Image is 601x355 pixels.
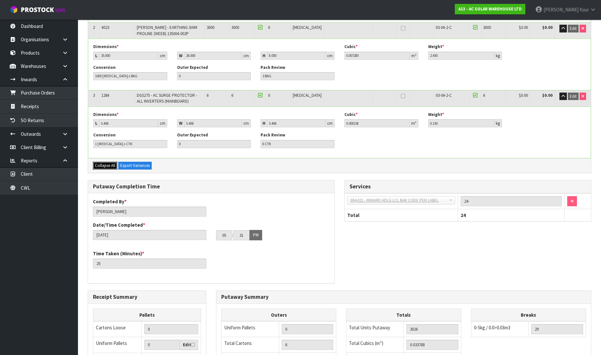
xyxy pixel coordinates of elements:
button: Edit [568,93,579,100]
input: Time Taken [93,259,206,269]
span: 03-04-2-C [436,93,452,98]
th: Outers [222,309,336,321]
input: HH [216,230,232,240]
strong: H [262,53,265,58]
span: [PERSON_NAME] - EARTHING SHIM PROLINE (WEEB) 135004-002P [137,25,197,36]
input: Outer Expected [177,72,251,80]
span: 0 [268,93,270,98]
div: kg [494,52,502,60]
input: Length [99,52,158,60]
span: 3000 [207,25,214,30]
input: Conversion [93,72,167,80]
span: 3000 [231,25,239,30]
span: Edit [570,94,577,99]
strong: H [262,120,265,126]
a: A13 - AC SOLAR WAREHOUSE LTD [455,4,525,14]
input: Weight [428,119,494,127]
span: ProStock [21,6,54,14]
small: WMS [55,7,65,13]
div: cm [158,52,167,60]
span: 1284 [101,93,109,98]
button: Export Variances [118,162,152,170]
td: Uniform Pallets [222,321,279,337]
label: Time Taken (Minutes) [93,250,144,257]
th: Totals [346,309,461,321]
h3: Receipt Summary [93,294,201,300]
th: Breaks [471,309,586,321]
input: Outer Expected [177,140,251,148]
span: 3 [93,93,95,98]
h3: Putaway Completion Time [93,184,329,190]
div: m³ [410,119,418,127]
span: 24 [461,212,466,218]
span: 0 [268,25,270,30]
input: Width [184,52,242,60]
label: Weight [428,112,444,118]
img: cube-alt.png [10,6,18,14]
span: Collapse All [95,163,115,168]
label: Pack Review [261,132,285,138]
span: 0-5kg / 0.0>0.03m3 [474,324,510,331]
strong: $0.00 [542,25,553,30]
span: $0.00 [519,93,528,98]
label: Weight [428,44,444,50]
td: Total Cubics (m³) [346,337,404,353]
strong: L [95,120,97,126]
td: : [232,230,233,240]
strong: W [179,53,183,58]
input: Height [267,52,326,60]
label: Outer Expected [177,65,208,70]
button: Collapse All [93,162,117,170]
span: $0.00 [519,25,528,30]
span: 4023 [101,25,109,30]
td: Uniform Pallets [93,337,142,353]
th: Pallets [93,309,201,321]
label: Edit [183,342,195,348]
input: Conversion [93,140,167,148]
span: 004-021 - INWARD HDLG LCL BAR CODE PER LABEL [350,197,446,204]
h3: Services [350,184,586,190]
input: Pack Review [261,140,335,148]
span: 3000 [483,25,491,30]
span: 2 [93,25,95,30]
label: Conversion [93,65,116,70]
div: kg [494,119,502,127]
input: Cubic [344,52,410,60]
label: Completed By [93,198,127,205]
strong: A13 - AC SOLAR WAREHOUSE LTD [458,6,522,12]
input: OUTERS TOTAL = CTN [282,340,334,350]
span: 03-04-2-C [436,25,452,30]
input: Manual [144,324,198,334]
span: DGS275 - AC SURGE PROTECTOR - ALL INVERTERS (MAINBOARD) [137,93,197,104]
button: PM [249,230,262,240]
span: [MEDICAL_DATA] [293,93,322,98]
input: Weight [428,52,494,60]
button: Edit [568,25,579,32]
div: cm [242,119,251,127]
td: Total Cartons [222,337,279,353]
label: Cubic [344,112,358,118]
label: Cubic [344,44,358,50]
span: Edit [570,26,577,31]
h3: Putaway Summary [221,294,586,300]
strong: $0.00 [542,93,553,98]
input: Width [184,119,242,127]
input: Cubic [344,119,410,127]
span: Kaur [580,6,589,13]
input: Length [99,119,158,127]
input: UNIFORM P LINES [282,324,334,334]
td: Cartons Loose [93,321,142,337]
label: Dimensions [93,112,119,118]
label: Outer Expected [177,132,208,138]
div: cm [242,52,251,60]
label: Conversion [93,132,116,138]
label: Pack Review [261,65,285,70]
input: Uniform Pallets [144,340,180,350]
div: cm [158,119,167,127]
input: Date/Time completed [93,230,206,240]
span: 6 [483,93,485,98]
th: Total [345,209,458,222]
div: cm [326,52,335,60]
div: cm [326,119,335,127]
input: MM [233,230,249,240]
